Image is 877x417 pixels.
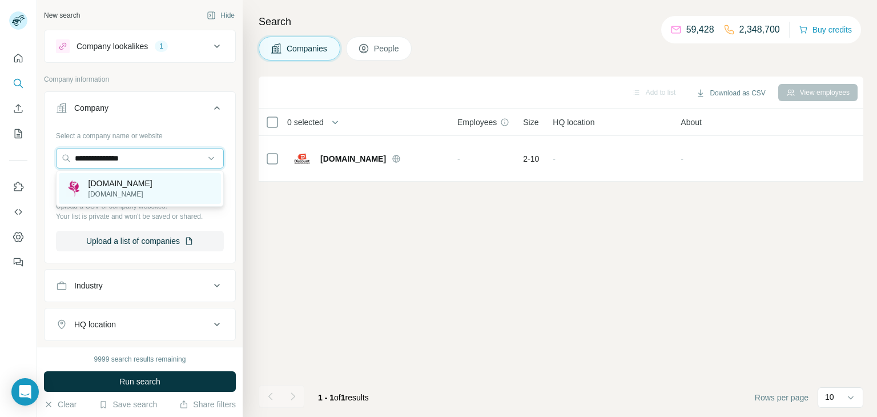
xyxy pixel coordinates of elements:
[9,177,27,197] button: Use Surfe on LinkedIn
[179,399,236,410] button: Share filters
[44,399,77,410] button: Clear
[681,117,702,128] span: About
[44,10,80,21] div: New search
[56,126,224,141] div: Select a company name or website
[374,43,400,54] span: People
[99,399,157,410] button: Save search
[44,74,236,85] p: Company information
[9,123,27,144] button: My lists
[318,393,369,402] span: results
[686,23,714,37] p: 59,428
[825,391,834,403] p: 10
[553,117,594,128] span: HQ location
[94,354,186,364] div: 9999 search results remaining
[88,189,152,199] p: [DOMAIN_NAME]
[74,102,108,114] div: Company
[9,98,27,119] button: Enrich CSV
[45,94,235,126] button: Company
[74,319,116,330] div: HQ location
[45,272,235,299] button: Industry
[56,211,224,222] p: Your list is private and won't be saved or shared.
[119,376,160,387] span: Run search
[341,393,345,402] span: 1
[259,14,863,30] h4: Search
[293,150,311,168] img: Logo of discounthwf.com
[523,153,539,165] span: 2-10
[681,154,683,163] span: -
[334,393,341,402] span: of
[457,117,497,128] span: Employees
[739,23,780,37] p: 2,348,700
[45,311,235,338] button: HQ location
[155,41,168,51] div: 1
[77,41,148,52] div: Company lookalikes
[11,378,39,406] div: Open Intercom Messenger
[287,117,324,128] span: 0 selected
[287,43,328,54] span: Companies
[74,280,103,291] div: Industry
[66,181,82,197] img: flowerdeliverexpress.com
[688,85,773,102] button: Download as CSV
[44,371,236,392] button: Run search
[9,202,27,222] button: Use Surfe API
[9,227,27,247] button: Dashboard
[88,178,152,189] p: [DOMAIN_NAME]
[755,392,808,403] span: Rows per page
[9,252,27,272] button: Feedback
[318,393,334,402] span: 1 - 1
[9,73,27,94] button: Search
[9,48,27,69] button: Quick start
[799,22,852,38] button: Buy credits
[45,33,235,60] button: Company lookalikes1
[457,154,460,163] span: -
[199,7,243,24] button: Hide
[523,117,538,128] span: Size
[56,231,224,251] button: Upload a list of companies
[320,153,386,165] span: [DOMAIN_NAME]
[553,154,556,163] span: -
